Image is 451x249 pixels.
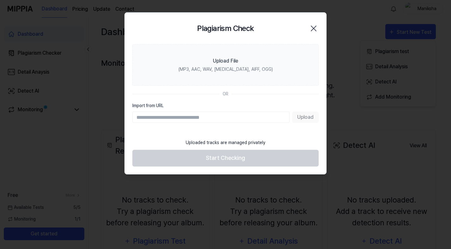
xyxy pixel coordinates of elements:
[223,91,228,97] div: OR
[178,66,273,73] div: (MP3, AAC, WAV, [MEDICAL_DATA], AIFF, OGG)
[132,102,319,109] label: Import from URL
[182,136,269,150] div: Uploaded tracks are managed privately
[197,23,254,34] h2: Plagiarism Check
[213,57,238,65] div: Upload File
